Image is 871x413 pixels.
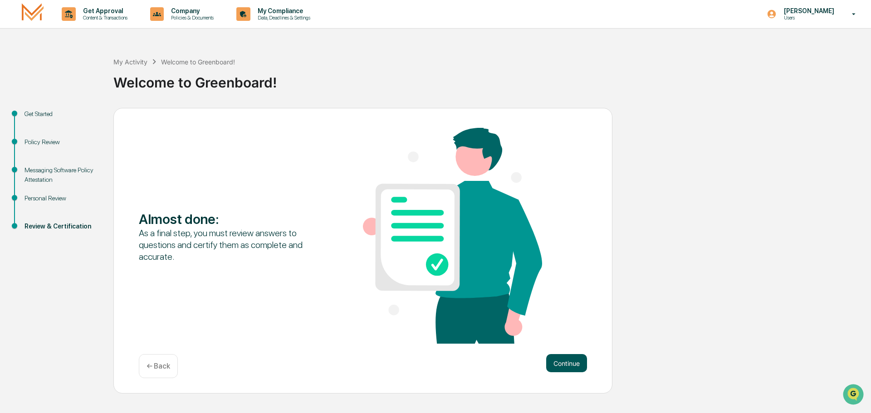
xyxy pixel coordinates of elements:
[113,58,147,66] div: My Activity
[24,165,99,185] div: Messaging Software Policy Attestation
[161,58,235,66] div: Welcome to Greenboard!
[9,69,25,86] img: 1746055101610-c473b297-6a78-478c-a979-82029cc54cd1
[18,114,59,123] span: Preclearance
[9,132,16,140] div: 🔎
[154,72,165,83] button: Start new chat
[31,78,115,86] div: We're available if you need us!
[250,7,315,15] p: My Compliance
[113,67,866,91] div: Welcome to Greenboard!
[22,3,44,24] img: logo
[546,354,587,372] button: Continue
[90,154,110,160] span: Pylon
[24,222,99,231] div: Review & Certification
[24,137,99,147] div: Policy Review
[5,128,61,144] a: 🔎Data Lookup
[363,128,542,344] img: Almost done
[842,383,866,408] iframe: Open customer support
[147,362,170,370] p: ← Back
[250,15,315,21] p: Data, Deadlines & Settings
[24,194,99,203] div: Personal Review
[64,153,110,160] a: Powered byPylon
[62,111,116,127] a: 🗄️Attestations
[777,7,839,15] p: [PERSON_NAME]
[164,15,218,21] p: Policies & Documents
[777,15,839,21] p: Users
[18,131,57,141] span: Data Lookup
[139,211,318,227] div: Almost done :
[9,115,16,122] div: 🖐️
[164,7,218,15] p: Company
[9,19,165,34] p: How can we help?
[139,227,318,262] div: As a final step, you must review answers to questions and certify them as complete and accurate.
[24,109,99,119] div: Get Started
[76,15,132,21] p: Content & Transactions
[76,7,132,15] p: Get Approval
[75,114,113,123] span: Attestations
[5,111,62,127] a: 🖐️Preclearance
[31,69,149,78] div: Start new chat
[66,115,73,122] div: 🗄️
